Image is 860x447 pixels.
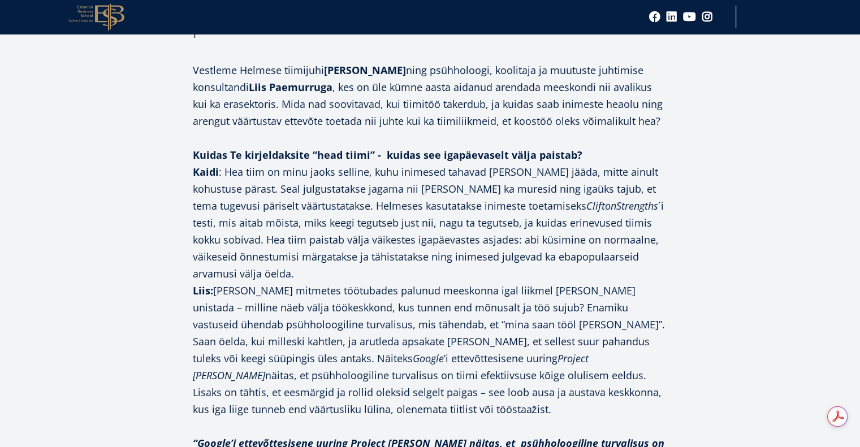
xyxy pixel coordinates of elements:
[193,62,668,129] p: Vestleme Helmese tiimijuhi ning psühholoogi, koolitaja ja muutuste juhtimise konsultandi , kes on...
[193,284,213,297] strong: Liis:
[193,148,582,162] strong: Kuidas Te kirjeldaksite “head tiimi” - kuidas see igapäevaselt välja paistab?
[586,199,658,212] em: CliftonStrengths
[658,199,661,212] i: ´
[649,11,660,23] a: Facebook
[193,351,589,382] em: Project [PERSON_NAME]
[193,146,668,418] p: : Hea tiim on minu jaoks selline, kuhu inimesed tahavad [PERSON_NAME] jääda, mitte ainult kohustu...
[413,351,444,365] em: Google
[324,63,406,77] strong: [PERSON_NAME]
[193,165,219,179] strong: Kaidi
[702,11,713,23] a: Instagram
[666,11,677,23] a: Linkedin
[249,80,332,94] strong: Liis Paemurruga
[683,11,696,23] a: Youtube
